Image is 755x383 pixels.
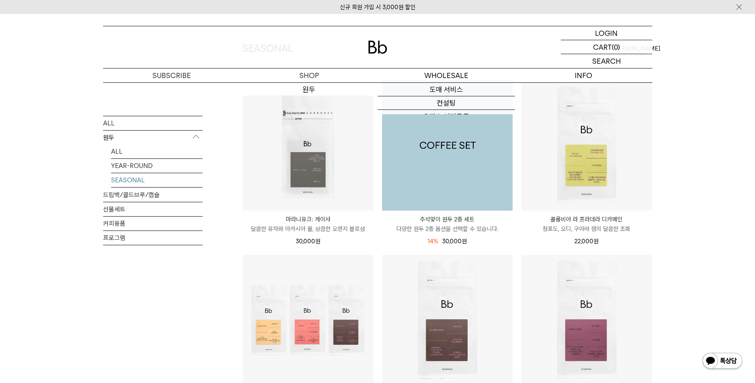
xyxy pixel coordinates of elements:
[111,158,203,172] a: YEAR-ROUND
[521,215,652,224] p: 콜롬비아 라 프라데라 디카페인
[243,215,373,234] a: 마라니유크: 게이샤 달콤한 유자와 아카시아 꿀, 상큼한 오렌지 블로섬
[340,4,416,11] a: 신규 회원 가입 시 3,000원 할인
[595,26,618,40] p: LOGIN
[378,83,515,96] a: 도매 서비스
[240,68,378,82] a: SHOP
[103,116,203,130] a: ALL
[702,352,743,371] img: 카카오톡 채널 1:1 채팅 버튼
[382,215,513,234] a: 추석맞이 원두 2종 세트 다양한 원두 2종 옵션을 선택할 수 있습니다.
[103,68,240,82] a: SUBSCRIBE
[521,224,652,234] p: 청포도, 오디, 구아바 잼의 달콤한 조화
[103,130,203,145] p: 원두
[382,215,513,224] p: 추석맞이 원두 2종 세트
[315,238,320,245] span: 원
[103,216,203,230] a: 커피용품
[515,68,652,82] p: INFO
[592,54,621,68] p: SEARCH
[593,40,612,54] p: CART
[382,80,513,211] img: 1000001199_add2_013.jpg
[378,96,515,110] a: 컨설팅
[382,224,513,234] p: 다양한 원두 2종 옵션을 선택할 수 있습니다.
[103,231,203,244] a: 프로그램
[243,215,373,224] p: 마라니유크: 게이샤
[521,80,652,211] img: 콜롬비아 라 프라데라 디카페인
[243,224,373,234] p: 달콤한 유자와 아카시아 꿀, 상큼한 오렌지 블로섬
[593,238,599,245] span: 원
[427,236,438,246] div: 14%
[442,238,467,245] span: 30,000
[462,238,467,245] span: 원
[111,144,203,158] a: ALL
[521,215,652,234] a: 콜롬비아 라 프라데라 디카페인 청포도, 오디, 구아바 잼의 달콤한 조화
[561,26,652,40] a: LOGIN
[378,110,515,123] a: 오피스 커피구독
[240,83,378,96] a: 원두
[296,238,320,245] span: 30,000
[561,40,652,54] a: CART (0)
[368,41,387,54] img: 로고
[111,173,203,187] a: SEASONAL
[103,188,203,201] a: 드립백/콜드브루/캡슐
[612,40,620,54] p: (0)
[378,68,515,82] p: WHOLESALE
[382,80,513,211] a: 추석맞이 원두 2종 세트
[574,238,599,245] span: 22,000
[243,80,373,211] img: 마라니유크: 게이샤
[103,202,203,216] a: 선물세트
